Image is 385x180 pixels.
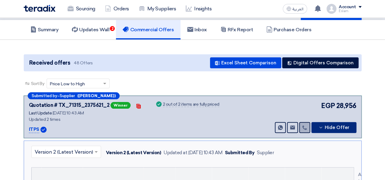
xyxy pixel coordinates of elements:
p: ITPS [29,126,39,133]
div: Version 2 (Latest Version) [106,149,161,156]
button: Excel Sheet Comparison [210,57,281,68]
a: RFx Report [214,20,260,39]
span: 2 [110,26,115,31]
a: Summary [24,20,65,39]
h5: Updates Wall [72,27,109,33]
a: Sourcing [63,2,100,15]
a: Updates Wall2 [65,20,116,39]
span: EGP [321,101,335,111]
div: Updated at [DATE] 10:43 AM [163,149,222,156]
a: Commercial Offers [116,20,180,39]
div: Quotation # TX_71315_2375621_2 [29,102,110,109]
span: 48 Offers [74,60,93,66]
span: 28,956 [336,101,356,111]
div: Account [339,5,356,10]
h5: Commercial Offers [123,27,174,33]
a: Orders [100,2,134,15]
div: 2 out of 2 items are fully priced [163,102,219,107]
img: profile_test.png [327,4,336,14]
div: Eslam [339,9,362,13]
h5: Summary [30,27,59,33]
span: [DATE] 10:43 AM [53,110,84,116]
div: Updated 2 times [29,116,148,123]
img: Verified Account [40,127,47,133]
div: – [28,92,120,99]
div: Supplier [257,149,274,156]
h5: Inbox [187,27,207,33]
span: Hide Offer [325,125,349,130]
h5: RFx Report [220,27,253,33]
span: Received offers [29,59,70,67]
b: ([PERSON_NAME]) [77,94,116,98]
a: My Suppliers [134,2,181,15]
h5: Purchase Orders [266,27,311,33]
span: Price Low to High [50,81,85,87]
span: Submitted by [32,94,57,98]
a: Inbox [180,20,214,39]
span: Sort By [31,80,44,87]
a: Insights [181,2,216,15]
span: Supplier [60,94,75,98]
button: Hide Offer [311,122,356,133]
span: العربية [292,7,303,11]
a: Purchase Orders [260,20,318,39]
img: Teradix logo [24,5,55,12]
span: Winner [110,102,131,109]
div: Submitted By [225,149,254,156]
span: Last Update [29,110,52,116]
button: العربية [283,4,307,14]
button: Digital Offers Comparison [282,57,359,68]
